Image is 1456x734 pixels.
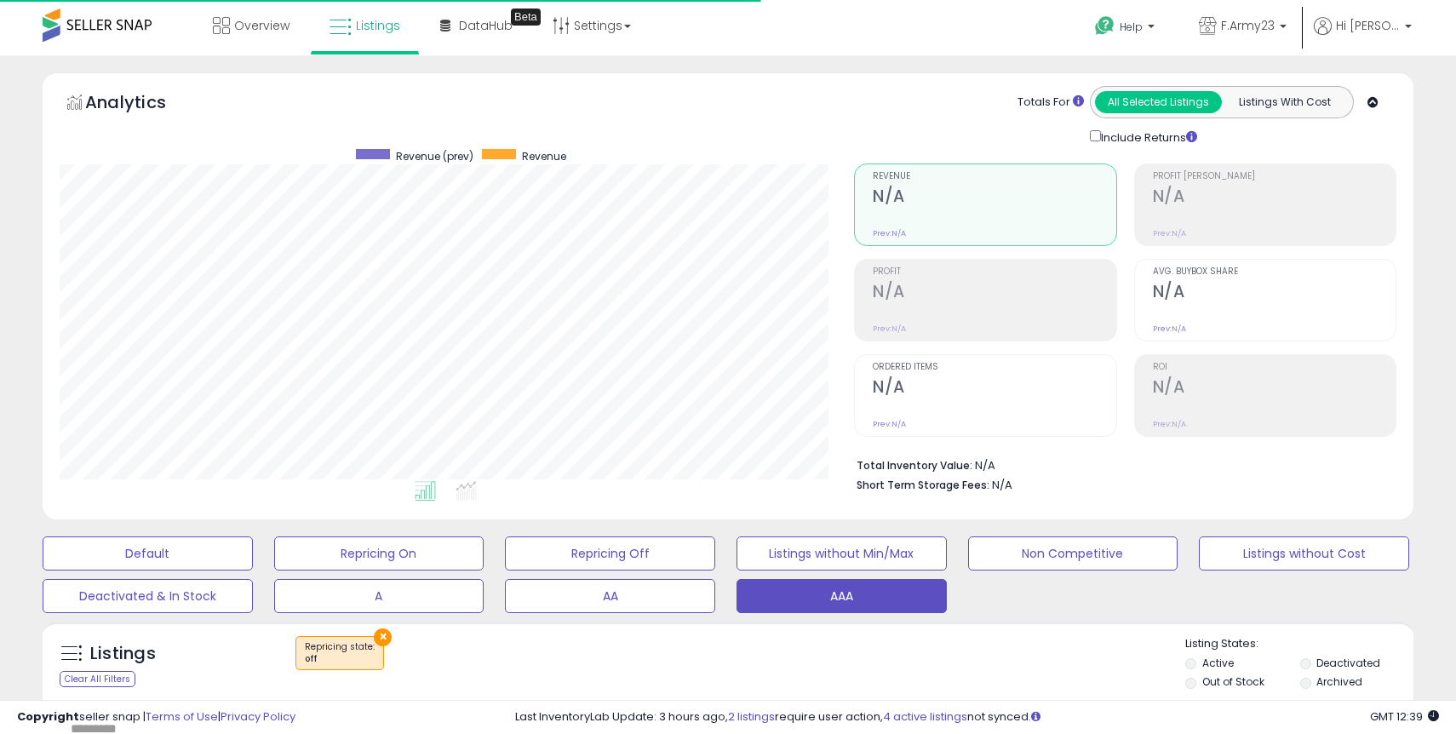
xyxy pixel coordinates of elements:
[356,17,400,34] span: Listings
[85,90,199,118] h5: Analytics
[1094,15,1115,37] i: Get Help
[857,458,972,473] b: Total Inventory Value:
[17,709,295,725] div: seller snap | |
[737,536,947,571] button: Listings without Min/Max
[1370,708,1439,725] span: 2025-10-12 12:39 GMT
[1095,91,1222,113] button: All Selected Listings
[968,536,1178,571] button: Non Competitive
[1202,674,1264,689] label: Out of Stock
[1153,419,1186,429] small: Prev: N/A
[1081,3,1172,55] a: Help
[857,478,989,492] b: Short Term Storage Fees:
[274,579,484,613] button: A
[873,186,1115,209] h2: N/A
[1017,95,1084,111] div: Totals For
[1153,186,1396,209] h2: N/A
[883,708,967,725] a: 4 active listings
[17,708,79,725] strong: Copyright
[873,419,906,429] small: Prev: N/A
[305,640,375,666] span: Repricing state :
[1077,127,1218,146] div: Include Returns
[1316,656,1380,670] label: Deactivated
[374,628,392,646] button: ×
[992,477,1012,493] span: N/A
[505,579,715,613] button: AA
[1314,17,1412,55] a: Hi [PERSON_NAME]
[43,579,253,613] button: Deactivated & In Stock
[873,267,1115,277] span: Profit
[274,536,484,571] button: Repricing On
[728,708,775,725] a: 2 listings
[1153,324,1186,334] small: Prev: N/A
[90,642,156,666] h5: Listings
[1336,17,1400,34] span: Hi [PERSON_NAME]
[1202,656,1234,670] label: Active
[1185,636,1413,652] p: Listing States:
[1153,282,1396,305] h2: N/A
[873,363,1115,372] span: Ordered Items
[1153,228,1186,238] small: Prev: N/A
[1153,267,1396,277] span: Avg. Buybox Share
[459,17,513,34] span: DataHub
[857,454,1384,474] li: N/A
[515,709,1440,725] div: Last InventoryLab Update: 3 hours ago, require user action, not synced.
[146,708,218,725] a: Terms of Use
[1153,172,1396,181] span: Profit [PERSON_NAME]
[43,536,253,571] button: Default
[737,579,947,613] button: AAA
[1120,20,1143,34] span: Help
[873,377,1115,400] h2: N/A
[873,282,1115,305] h2: N/A
[873,324,906,334] small: Prev: N/A
[505,536,715,571] button: Repricing Off
[1199,536,1409,571] button: Listings without Cost
[1316,674,1362,689] label: Archived
[234,17,289,34] span: Overview
[1221,17,1275,34] span: F.Army23
[1153,363,1396,372] span: ROI
[1221,91,1348,113] button: Listings With Cost
[396,149,473,163] span: Revenue (prev)
[221,708,295,725] a: Privacy Policy
[1153,377,1396,400] h2: N/A
[511,9,541,26] div: Tooltip anchor
[522,149,566,163] span: Revenue
[305,653,375,665] div: off
[1031,711,1040,722] i: Click here to read more about un-synced listings.
[60,671,135,687] div: Clear All Filters
[873,172,1115,181] span: Revenue
[873,228,906,238] small: Prev: N/A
